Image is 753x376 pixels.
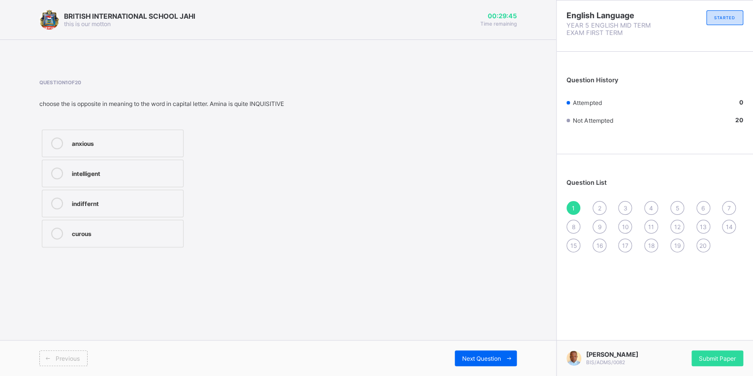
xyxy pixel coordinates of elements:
span: 17 [622,242,628,249]
span: 11 [648,223,654,231]
div: anxious [72,137,178,147]
span: Previous [56,355,80,362]
span: Question History [566,76,618,84]
span: 5 [675,205,679,212]
span: 1 [572,205,575,212]
span: BRITISH INTERNATIONAL SCHOOL JAHI [64,12,195,20]
div: choose the is opposite in meaning to the word in capital letter. Amina is quite INQUISITIVE [39,100,284,107]
span: 3 [623,205,627,212]
span: Question List [566,179,607,186]
span: Attempted [573,99,601,106]
span: this is our motton [64,20,111,28]
span: 18 [648,242,655,249]
span: 20 [699,242,707,249]
span: 6 [701,205,705,212]
span: 4 [649,205,653,212]
span: 8 [572,223,575,231]
span: Time remaining [480,21,517,27]
span: 19 [674,242,680,249]
div: intelligent [72,168,178,177]
span: 13 [700,223,707,231]
span: 7 [727,205,731,212]
span: Next Question [462,355,501,362]
span: 9 [597,223,601,231]
span: YEAR 5 ENGLISH MID TERM EXAM FIRST TERM [566,22,655,36]
span: 16 [596,242,602,249]
div: indiffernt [72,198,178,207]
span: Question 1 of 20 [39,79,284,85]
span: Submit Paper [699,355,736,362]
div: curous [72,228,178,238]
span: 00:29:45 [480,12,517,20]
span: 12 [674,223,680,231]
span: 15 [570,242,577,249]
span: [PERSON_NAME] [586,351,638,358]
b: 0 [739,99,743,106]
span: 14 [725,223,732,231]
span: 10 [622,223,628,231]
span: STARTED [714,15,735,20]
span: BIS/ADMS/0082 [586,359,625,365]
span: 2 [597,205,601,212]
span: English Language [566,10,655,20]
b: 20 [735,116,743,124]
span: Not Attempted [573,117,613,124]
